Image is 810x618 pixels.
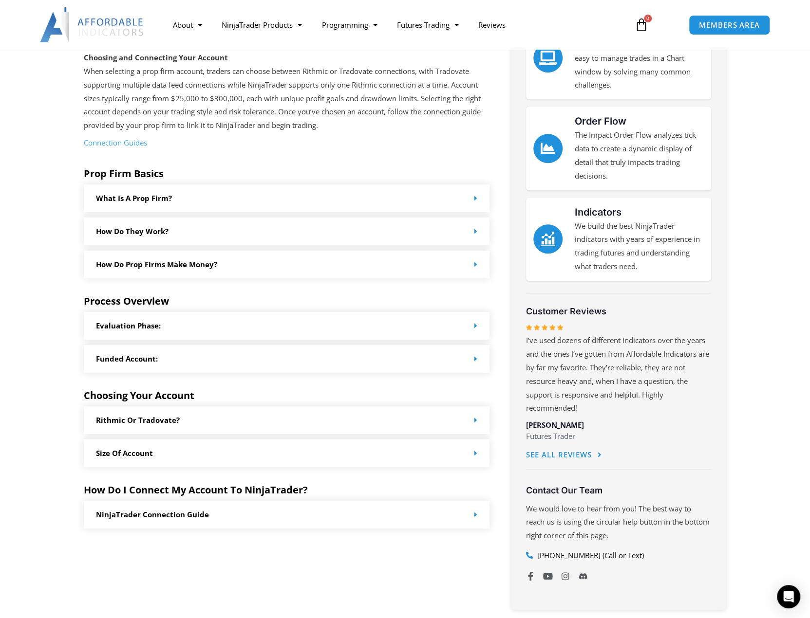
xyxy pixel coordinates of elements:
[84,184,490,212] div: What is a prop firm?
[84,218,490,245] div: How Do they work?
[96,259,217,269] a: How do Prop Firms make money?
[575,206,622,218] a: Indicators
[96,321,161,330] a: Evaluation Phase:
[163,14,623,36] nav: Menu
[84,53,228,62] strong: Choosing and Connecting Your Account
[699,21,760,29] span: MEMBERS AREA
[526,451,592,458] span: See All Reviews
[84,484,490,496] h5: How Do I Connect My Account To NinjaTrader?
[84,501,490,528] div: NinjaTrader Connection Guide
[575,219,704,273] p: We build the best NinjaTrader indicators with years of experience in trading futures and understa...
[84,51,490,132] p: When selecting a prop firm account, traders can choose between Rithmic or Tradovate connections, ...
[689,15,770,35] a: MEMBERS AREA
[526,502,711,543] p: We would love to hear from you! The best way to reach us is using the circular help button in the...
[163,14,212,36] a: About
[526,430,711,443] p: Futures Trader
[777,585,800,608] div: Open Intercom Messenger
[575,38,704,92] p: The Enhanced Chart Trader makes it easy to manage trades in a Chart window by solving many common...
[84,312,490,340] div: Evaluation Phase:
[533,224,563,254] a: Indicators
[526,444,602,466] a: See All Reviews
[84,390,490,401] h5: Choosing Your Account
[387,14,468,36] a: Futures Trading
[84,406,490,434] div: Rithmic or Tradovate?
[96,193,172,203] a: What is a prop firm?
[96,354,158,364] a: Funded Account:
[84,345,490,373] div: Funded Account:
[526,306,711,317] h3: Customer Reviews
[84,295,490,307] h5: Process Overview
[84,439,490,467] div: Size of Account
[533,43,563,73] a: Chart Trader
[84,168,490,180] h5: Prop Firm Basics
[96,415,180,425] a: Rithmic or Tradovate?
[533,134,563,163] a: Order Flow
[535,549,644,563] span: [PHONE_NUMBER] (Call or Text)
[526,420,584,430] span: [PERSON_NAME]
[526,485,711,496] h3: Contact Our Team
[84,251,490,278] div: How do Prop Firms make money?
[40,7,145,42] img: LogoAI | Affordable Indicators – NinjaTrader
[468,14,515,36] a: Reviews
[575,115,626,127] a: Order Flow
[96,509,209,519] a: NinjaTrader Connection Guide
[96,448,153,458] a: Size of Account
[575,128,704,182] p: The Impact Order Flow analyzes tick data to create a dynamic display of detail that truly impacts...
[620,11,663,39] a: 0
[96,226,169,236] a: How Do they work?
[212,14,312,36] a: NinjaTrader Products
[312,14,387,36] a: Programming
[644,15,652,22] span: 0
[526,334,711,415] p: I’ve used dozens of different indicators over the years and the ones I’ve gotten from Affordable ...
[84,138,147,147] a: Connection Guides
